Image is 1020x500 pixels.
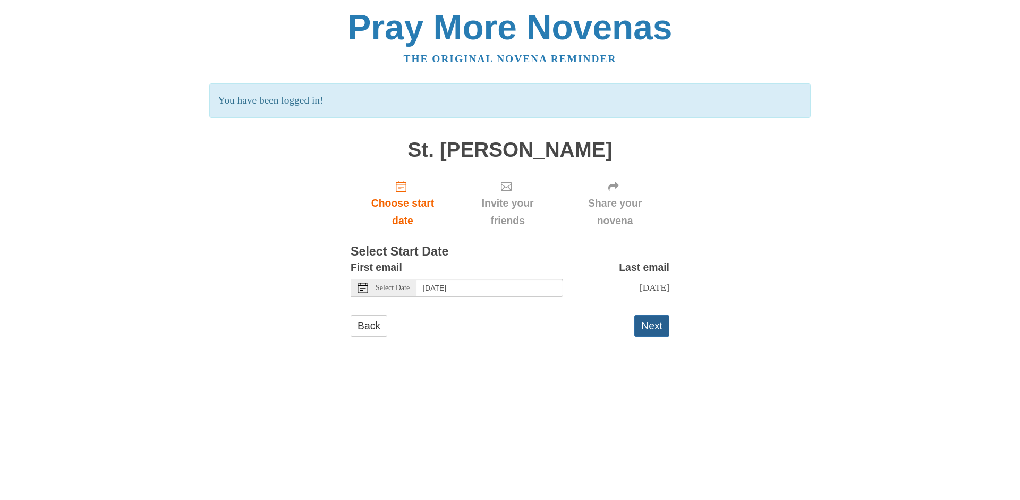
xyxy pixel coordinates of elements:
a: Back [351,315,387,337]
h1: St. [PERSON_NAME] [351,139,669,162]
label: Last email [619,259,669,276]
button: Next [634,315,669,337]
div: Click "Next" to confirm your start date first. [560,172,669,235]
span: Choose start date [361,194,444,230]
a: Pray More Novenas [348,7,673,47]
h3: Select Start Date [351,245,669,259]
div: Click "Next" to confirm your start date first. [455,172,560,235]
span: Invite your friends [465,194,550,230]
span: Share your novena [571,194,659,230]
label: First email [351,259,402,276]
a: Choose start date [351,172,455,235]
p: You have been logged in! [209,83,810,118]
span: Select Date [376,284,410,292]
span: [DATE] [640,282,669,293]
a: The original novena reminder [404,53,617,64]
